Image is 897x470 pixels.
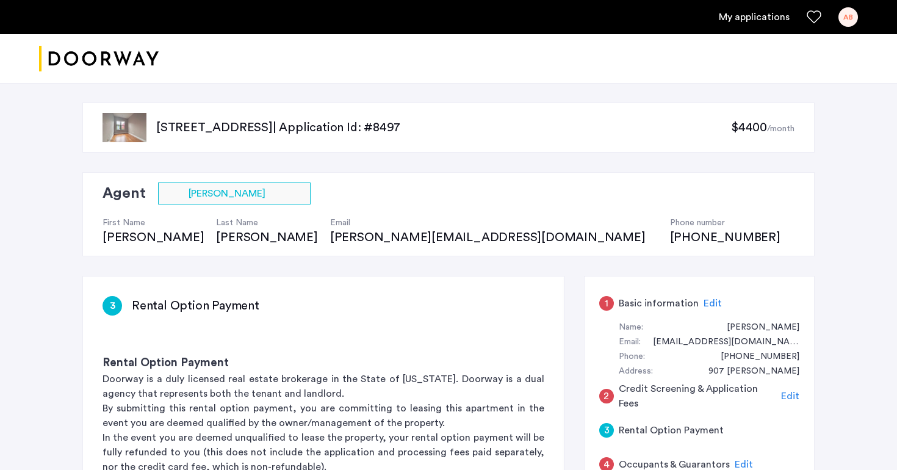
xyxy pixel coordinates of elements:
div: 907 Gaffield Pl [696,364,799,379]
div: Phone: [619,350,645,364]
span: $4400 [731,121,767,134]
div: 3 [103,296,122,316]
span: Edit [704,298,722,308]
div: [PERSON_NAME] [103,229,204,246]
div: 3 [599,423,614,438]
h3: Rental Option Payment [132,297,259,314]
h2: Agent [103,183,146,204]
div: Email: [619,335,641,350]
h3: Rental Option Payment [103,355,544,372]
div: [PHONE_NUMBER] [670,229,780,246]
p: Doorway is a duly licensed real estate brokerage in the State of [US_STATE]. Doorway is a dual ag... [103,372,544,401]
h4: Phone number [670,217,780,229]
h4: Email [330,217,658,229]
div: 1 [599,296,614,311]
div: Address: [619,364,653,379]
div: Name: [619,320,643,335]
h5: Credit Screening & Application Fees [619,381,777,411]
div: [PERSON_NAME][EMAIL_ADDRESS][DOMAIN_NAME] [330,229,658,246]
p: [STREET_ADDRESS] | Application Id: #8497 [156,119,731,136]
img: logo [39,36,159,82]
h4: First Name [103,217,204,229]
h5: Rental Option Payment [619,423,724,438]
a: Favorites [807,10,821,24]
span: Edit [735,460,753,469]
div: Alena Baker [715,320,799,335]
h4: Last Name [216,217,317,229]
iframe: chat widget [846,421,885,458]
sub: /month [767,125,794,133]
h5: Basic information [619,296,699,311]
a: My application [719,10,790,24]
img: apartment [103,113,146,142]
p: By submitting this rental option payment, you are committing to leasing this apartment in the eve... [103,401,544,430]
div: alenaskates@gmail.com [641,335,799,350]
div: [PERSON_NAME] [216,229,317,246]
div: AB [838,7,858,27]
div: 2 [599,389,614,403]
a: Cazamio logo [39,36,159,82]
span: Edit [781,391,799,401]
div: +13127852636 [708,350,799,364]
